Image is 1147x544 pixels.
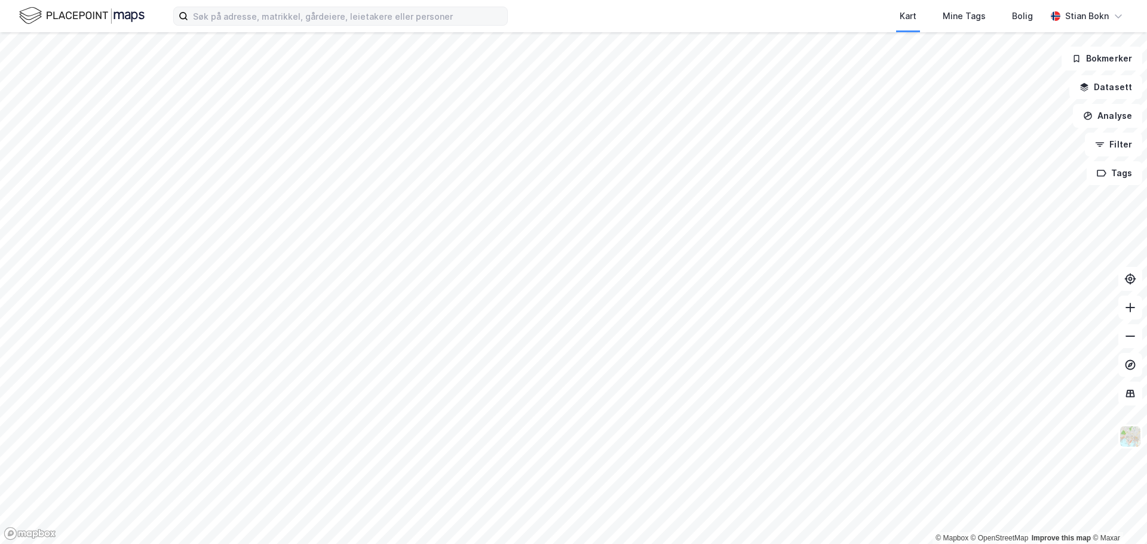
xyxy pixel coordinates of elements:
a: Improve this map [1032,534,1091,542]
a: Mapbox [936,534,968,542]
button: Tags [1087,161,1142,185]
iframe: Chat Widget [1087,487,1147,544]
div: Mine Tags [943,9,986,23]
button: Bokmerker [1062,47,1142,70]
div: Kart [900,9,916,23]
button: Analyse [1073,104,1142,128]
div: Bolig [1012,9,1033,23]
button: Filter [1085,133,1142,156]
img: Z [1119,425,1142,448]
img: logo.f888ab2527a4732fd821a326f86c7f29.svg [19,5,145,26]
div: Kontrollprogram for chat [1087,487,1147,544]
a: OpenStreetMap [971,534,1029,542]
input: Søk på adresse, matrikkel, gårdeiere, leietakere eller personer [188,7,507,25]
div: Stian Bokn [1065,9,1109,23]
a: Mapbox homepage [4,527,56,540]
button: Datasett [1069,75,1142,99]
